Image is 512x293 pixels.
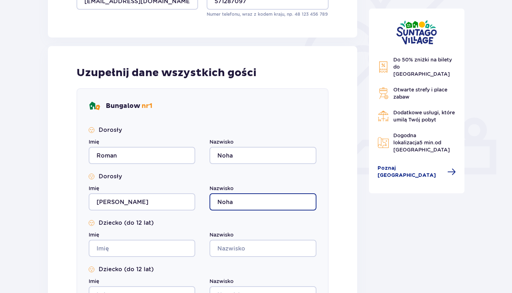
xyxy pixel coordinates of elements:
[378,61,389,73] img: Discount Icon
[378,165,456,179] a: Poznaj [GEOGRAPHIC_DATA]
[207,11,328,18] p: Numer telefonu, wraz z kodem kraju, np. 48 ​123 ​456 ​789
[393,87,447,100] span: Otwarte strefy i place zabaw
[99,219,154,227] p: Dziecko (do 12 lat)
[89,193,195,210] input: Imię
[89,127,94,133] img: Smile Icon
[99,173,122,180] p: Dorosły
[393,57,452,77] span: Do 50% zniżki na bilety do [GEOGRAPHIC_DATA]
[89,267,94,272] img: Smile Icon
[89,231,99,238] label: Imię
[89,138,99,145] label: Imię
[378,88,389,99] img: Grill Icon
[419,140,435,145] span: 5 min.
[378,165,443,179] span: Poznaj [GEOGRAPHIC_DATA]
[99,126,122,134] p: Dorosły
[396,20,437,45] img: Suntago Village
[142,102,152,110] span: nr 1
[393,110,455,123] span: Dodatkowe usługi, które umilą Twój pobyt
[89,278,99,285] label: Imię
[378,137,389,148] img: Map Icon
[210,193,316,210] input: Nazwisko
[89,240,195,257] input: Imię
[99,265,154,273] p: Dziecko (do 12 lat)
[393,133,450,153] span: Dogodna lokalizacja od [GEOGRAPHIC_DATA]
[106,102,152,110] p: Bungalow
[378,110,389,122] img: Restaurant Icon
[89,100,100,112] img: bungalows Icon
[210,185,233,192] label: Nazwisko
[210,240,316,257] input: Nazwisko
[89,174,94,179] img: Smile Icon
[89,147,195,164] input: Imię
[210,278,233,285] label: Nazwisko
[210,231,233,238] label: Nazwisko
[89,185,99,192] label: Imię
[77,66,256,80] p: Uzupełnij dane wszystkich gości
[210,138,233,145] label: Nazwisko
[89,220,94,226] img: Smile Icon
[210,147,316,164] input: Nazwisko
